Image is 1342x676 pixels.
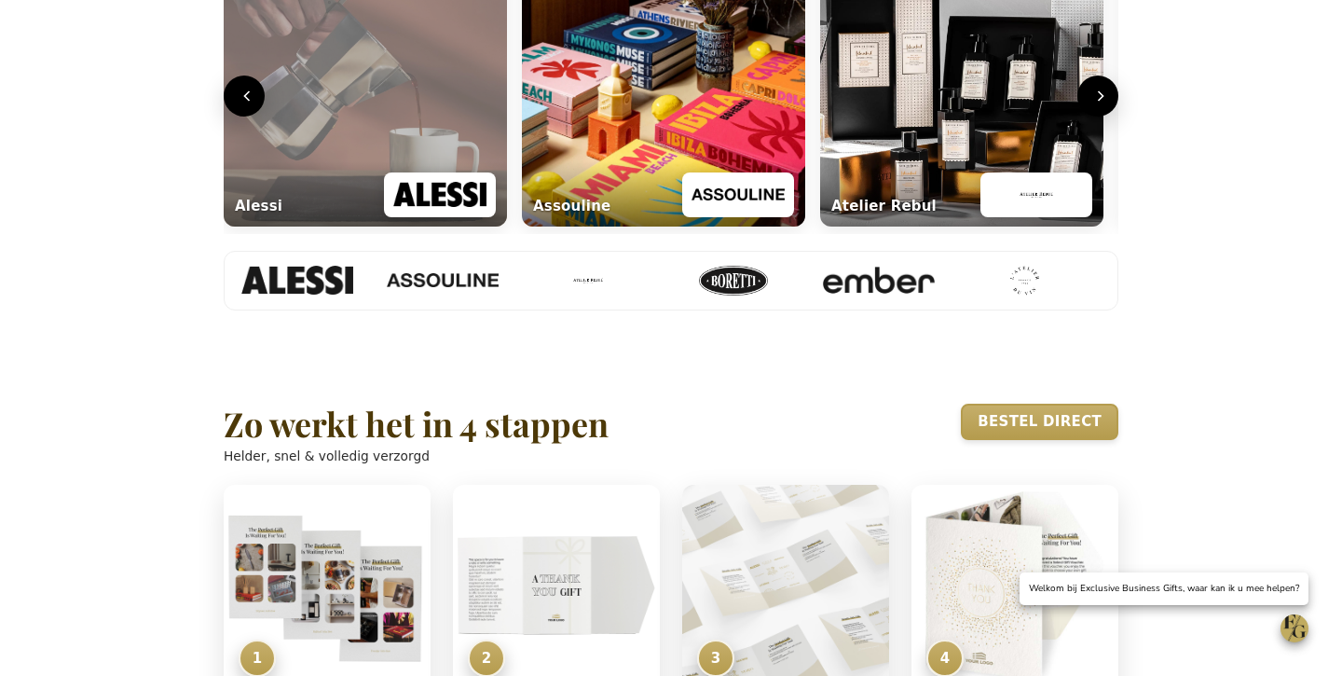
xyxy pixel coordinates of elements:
[533,196,610,217] div: Assouline
[224,446,609,466] p: Helder, snel & volledig verzorgd
[531,266,643,296] img: Atelier Rebul
[224,76,265,117] button: Vorige
[990,178,1083,212] img: Atelier Rebul logo
[235,196,282,217] div: Alessi
[240,266,352,296] img: Alessi
[831,196,937,217] div: Atelier Rebul
[1077,76,1118,117] button: Volgende
[692,178,785,212] img: Assouline logo
[822,267,934,295] img: Ember
[1113,266,1225,296] img: MM Antverpia
[961,404,1118,440] a: Bestel direct
[386,273,498,287] img: Assouline
[224,251,1118,310] div: Merken
[677,266,788,296] img: Boretti
[393,178,486,212] img: Alessi logo
[967,266,1079,296] img: L'Atelier du Vin
[224,406,609,443] h2: Zo werkt het in 4 stappen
